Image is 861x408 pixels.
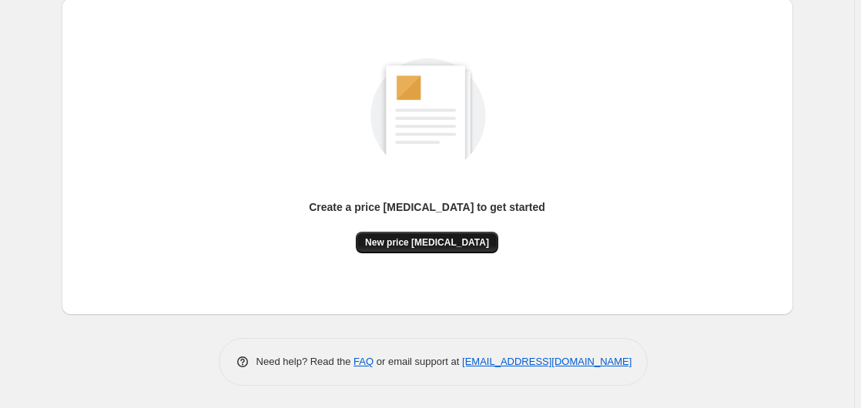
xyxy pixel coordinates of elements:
[462,356,632,367] a: [EMAIL_ADDRESS][DOMAIN_NAME]
[365,236,489,249] span: New price [MEDICAL_DATA]
[374,356,462,367] span: or email support at
[309,199,545,215] p: Create a price [MEDICAL_DATA] to get started
[256,356,354,367] span: Need help? Read the
[356,232,498,253] button: New price [MEDICAL_DATA]
[353,356,374,367] a: FAQ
